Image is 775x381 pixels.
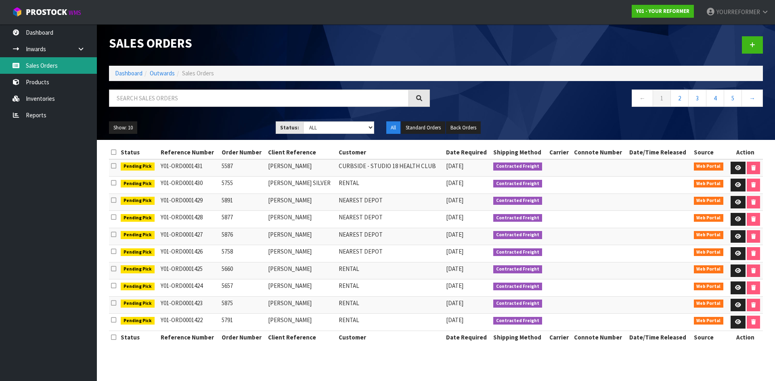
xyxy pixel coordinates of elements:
td: Y01-ORD0001431 [159,159,219,177]
td: [PERSON_NAME] SILVER [266,177,337,194]
td: 5876 [220,228,266,245]
button: Standard Orders [401,121,445,134]
th: Customer [337,331,444,344]
td: Y01-ORD0001430 [159,177,219,194]
td: Y01-ORD0001424 [159,279,219,297]
th: Connote Number [572,331,627,344]
th: Status [119,331,159,344]
td: 5758 [220,245,266,262]
span: Contracted Freight [493,283,542,291]
span: ProStock [26,7,67,17]
span: Contracted Freight [493,180,542,188]
td: 5657 [220,279,266,297]
span: [DATE] [446,179,463,187]
td: Y01-ORD0001423 [159,296,219,314]
span: Pending Pick [121,248,155,256]
span: Pending Pick [121,214,155,222]
th: Order Number [220,331,266,344]
th: Carrier [547,331,572,344]
td: 5877 [220,211,266,228]
span: Pending Pick [121,317,155,325]
td: Y01-ORD0001428 [159,211,219,228]
span: Contracted Freight [493,197,542,205]
span: Contracted Freight [493,214,542,222]
span: Pending Pick [121,265,155,273]
th: Shipping Method [491,146,547,159]
span: Pending Pick [121,300,155,308]
span: [DATE] [446,299,463,307]
span: Sales Orders [182,69,214,77]
th: Client Reference [266,331,337,344]
span: Web Portal [694,197,724,205]
span: Web Portal [694,231,724,239]
span: Web Portal [694,317,724,325]
td: NEAREST DEPOT [337,228,444,245]
td: Y01-ORD0001425 [159,262,219,279]
td: NEAREST DEPOT [337,245,444,262]
span: [DATE] [446,196,463,204]
td: RENTAL [337,279,444,297]
strong: Y01 - YOUR REFORMER [636,8,689,15]
span: [DATE] [446,162,463,170]
span: Pending Pick [121,197,155,205]
span: Web Portal [694,180,724,188]
th: Status [119,146,159,159]
th: Carrier [547,146,572,159]
span: [DATE] [446,265,463,273]
td: RENTAL [337,262,444,279]
td: 5891 [220,194,266,211]
span: Pending Pick [121,162,155,171]
td: 5755 [220,177,266,194]
td: NEAREST DEPOT [337,211,444,228]
span: Web Portal [694,265,724,273]
small: WMS [69,9,81,17]
th: Client Reference [266,146,337,159]
th: Source [692,146,727,159]
td: 5587 [220,159,266,177]
span: Web Portal [694,300,724,308]
th: Date/Time Released [627,331,692,344]
th: Reference Number [159,146,219,159]
td: RENTAL [337,177,444,194]
td: [PERSON_NAME] [266,228,337,245]
button: Back Orders [446,121,481,134]
td: 5791 [220,314,266,331]
a: 4 [706,90,724,107]
td: [PERSON_NAME] [266,296,337,314]
span: Contracted Freight [493,265,542,273]
td: 5660 [220,262,266,279]
th: Order Number [220,146,266,159]
strong: Status: [280,124,299,131]
span: Web Portal [694,162,724,171]
a: ← [632,90,653,107]
a: 3 [688,90,706,107]
input: Search sales orders [109,90,409,107]
td: Y01-ORD0001426 [159,245,219,262]
span: [DATE] [446,248,463,255]
a: 1 [653,90,671,107]
a: → [741,90,763,107]
span: Pending Pick [121,231,155,239]
td: Y01-ORD0001427 [159,228,219,245]
td: RENTAL [337,314,444,331]
td: [PERSON_NAME] [266,194,337,211]
td: Y01-ORD0001429 [159,194,219,211]
td: [PERSON_NAME] [266,262,337,279]
a: Outwards [150,69,175,77]
th: Customer [337,146,444,159]
span: Pending Pick [121,283,155,291]
td: Y01-ORD0001422 [159,314,219,331]
span: Contracted Freight [493,231,542,239]
span: [DATE] [446,213,463,221]
td: [PERSON_NAME] [266,279,337,297]
nav: Page navigation [442,90,763,109]
span: Web Portal [694,283,724,291]
th: Connote Number [572,146,627,159]
td: [PERSON_NAME] [266,211,337,228]
span: Contracted Freight [493,162,542,171]
span: Web Portal [694,214,724,222]
span: YOURREFORMER [716,8,760,16]
span: [DATE] [446,316,463,324]
span: Contracted Freight [493,300,542,308]
th: Source [692,331,727,344]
